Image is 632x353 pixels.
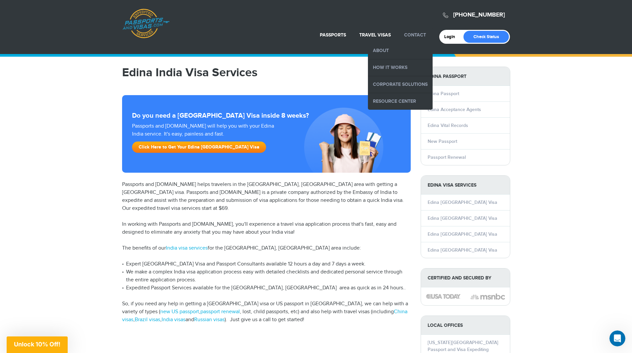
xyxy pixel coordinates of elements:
a: Passport Renewal [428,154,466,160]
a: How it Works [368,59,433,76]
strong: Do you need a [GEOGRAPHIC_DATA] Visa inside 8 weeks? [132,112,401,120]
span: Unlock 10% Off! [14,341,60,348]
img: image description [470,293,505,301]
a: Passports [320,32,346,38]
a: Brazil visas [135,317,160,323]
strong: Certified and Secured by [421,268,510,287]
a: Edina [GEOGRAPHIC_DATA] Visa [428,231,497,237]
p: Passports and [DOMAIN_NAME] helps travelers in the [GEOGRAPHIC_DATA], [GEOGRAPHIC_DATA] area with... [122,181,411,212]
strong: Edina Visa Services [421,176,510,195]
a: Corporate Solutions [368,76,433,93]
a: Login [444,34,460,39]
a: Russian visas [194,317,225,323]
a: passport renewal [200,309,240,315]
a: India visa services [166,245,208,251]
h1: Edina India Visa Services [122,67,411,79]
a: Edina [GEOGRAPHIC_DATA] Visa [428,215,497,221]
a: Resource Center [368,93,433,110]
a: About [368,42,433,59]
a: Passports & [DOMAIN_NAME] [122,9,170,38]
li: Expedited Passport Services available for the [GEOGRAPHIC_DATA], [GEOGRAPHIC_DATA] area as quick ... [122,284,411,292]
a: China visas [122,309,407,323]
li: Expert [GEOGRAPHIC_DATA] Visa and Passport Consultants available 12 hours a day and 7 days a week. [122,260,411,268]
div: Unlock 10% Off! [7,336,68,353]
div: Passports and [DOMAIN_NAME] will help you with your Edina India service. It's easy, painless and ... [129,122,289,156]
a: Travel Visas [359,32,391,38]
strong: LOCAL OFFICES [421,316,510,335]
a: Edina Acceptance Agents [428,107,481,112]
a: Contact [404,32,426,38]
p: So, if you need any help in getting a [GEOGRAPHIC_DATA] visa or US passport in [GEOGRAPHIC_DATA],... [122,300,411,324]
a: [PHONE_NUMBER] [453,11,505,19]
a: Click Here to Get Your Edina [GEOGRAPHIC_DATA] Visa [132,142,266,153]
a: new US passport [160,309,199,315]
a: Edina Vital Records [428,123,468,128]
iframe: Intercom live chat [609,330,625,346]
a: New Passport [428,139,457,144]
a: Edina Passport [428,91,459,96]
p: In working with Passports and [DOMAIN_NAME], you'll experience a travel visa application process ... [122,220,411,236]
a: Edina [GEOGRAPHIC_DATA] Visa [428,247,497,253]
strong: Edina Passport [421,67,510,86]
a: Edina [GEOGRAPHIC_DATA] Visa [428,200,497,205]
p: The benefits of our for the [GEOGRAPHIC_DATA], [GEOGRAPHIC_DATA] area include: [122,244,411,252]
a: Check Status [463,31,509,43]
img: image description [426,294,460,299]
a: India visas [162,317,185,323]
li: We make a complex India visa application process easy with detailed checklists and dedicated pers... [122,268,411,284]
